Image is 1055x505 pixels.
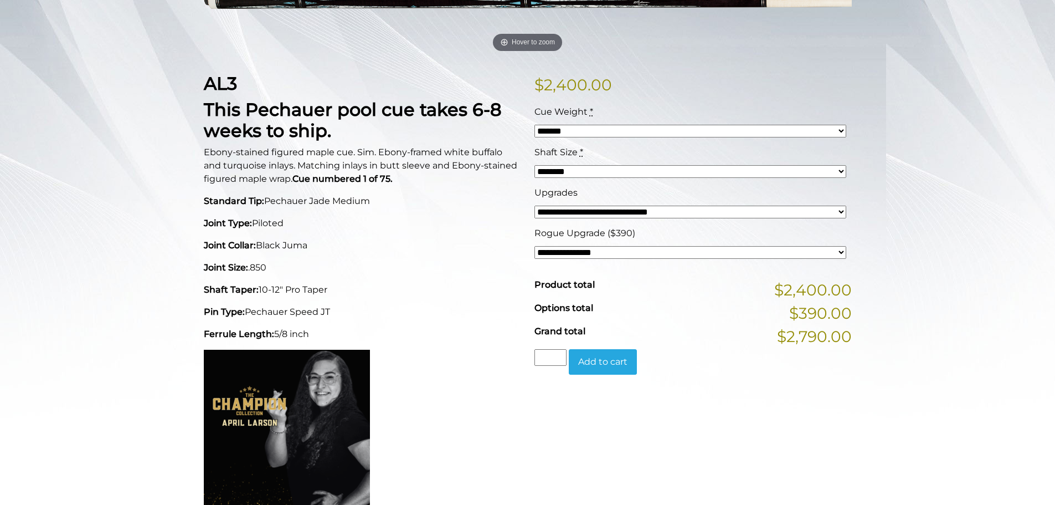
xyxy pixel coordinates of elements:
[204,261,521,274] p: .850
[204,218,252,228] strong: Joint Type:
[569,349,637,375] button: Add to cart
[534,75,612,94] bdi: 2,400.00
[204,329,274,339] strong: Ferrule Length:
[534,147,578,157] span: Shaft Size
[534,303,593,313] span: Options total
[204,217,521,230] p: Piloted
[204,195,521,208] p: Pechauer Jade Medium
[204,240,256,251] strong: Joint Collar:
[534,326,585,336] span: Grand total
[204,239,521,252] p: Black Juma
[204,73,237,94] strong: AL3
[204,147,517,184] span: Ebony-stained figured maple cue. Sim. Ebony-framed white buffalo and turquoise inlays. Matching i...
[774,278,852,302] span: $2,400.00
[534,75,544,94] span: $
[534,106,588,117] span: Cue Weight
[789,302,852,325] span: $390.00
[534,187,578,198] span: Upgrades
[292,174,393,184] strong: Cue numbered 1 of 75.
[204,262,248,273] strong: Joint Size:
[580,147,583,157] abbr: required
[777,325,852,348] span: $2,790.00
[590,106,593,117] abbr: required
[204,284,259,295] strong: Shaft Taper:
[534,349,567,366] input: Product quantity
[534,228,635,238] span: Rogue Upgrade ($390)
[204,305,521,319] p: Pechauer Speed JT
[204,99,502,141] strong: This Pechauer pool cue takes 6-8 weeks to ship.
[204,196,264,206] strong: Standard Tip:
[204,328,521,341] p: 5/8 inch
[204,307,245,317] strong: Pin Type:
[534,279,595,290] span: Product total
[204,283,521,297] p: 10-12" Pro Taper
